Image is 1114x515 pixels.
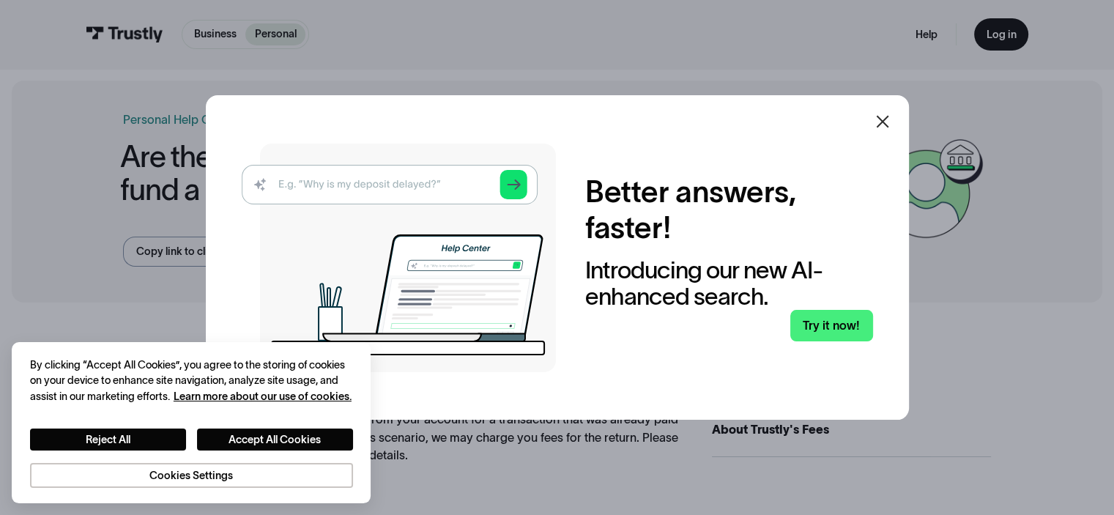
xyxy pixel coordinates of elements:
button: Reject All [30,429,186,451]
button: Cookies Settings [30,463,353,489]
div: Introducing our new AI-enhanced search. [585,257,872,310]
div: By clicking “Accept All Cookies”, you agree to the storing of cookies on your device to enhance s... [30,357,353,404]
h2: Better answers, faster! [585,174,872,245]
button: Accept All Cookies [197,429,353,451]
a: More information about your privacy, opens in a new tab [174,390,352,402]
a: Try it now! [790,310,873,341]
div: Privacy [30,357,353,489]
div: Cookie banner [12,342,371,503]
